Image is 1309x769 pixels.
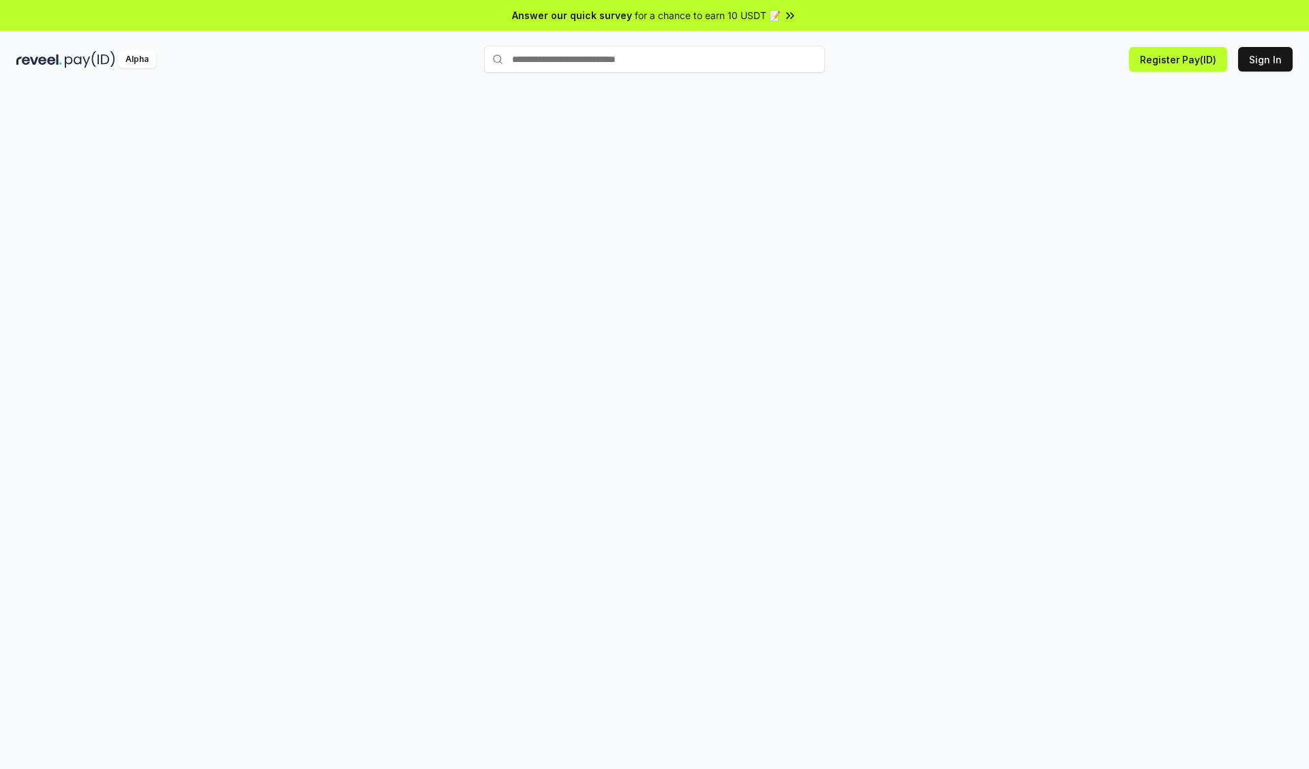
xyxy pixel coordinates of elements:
img: pay_id [65,51,115,68]
div: Alpha [118,51,156,68]
span: for a chance to earn 10 USDT 📝 [635,8,781,22]
button: Sign In [1238,47,1293,72]
img: reveel_dark [16,51,62,68]
button: Register Pay(ID) [1129,47,1227,72]
span: Answer our quick survey [512,8,632,22]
